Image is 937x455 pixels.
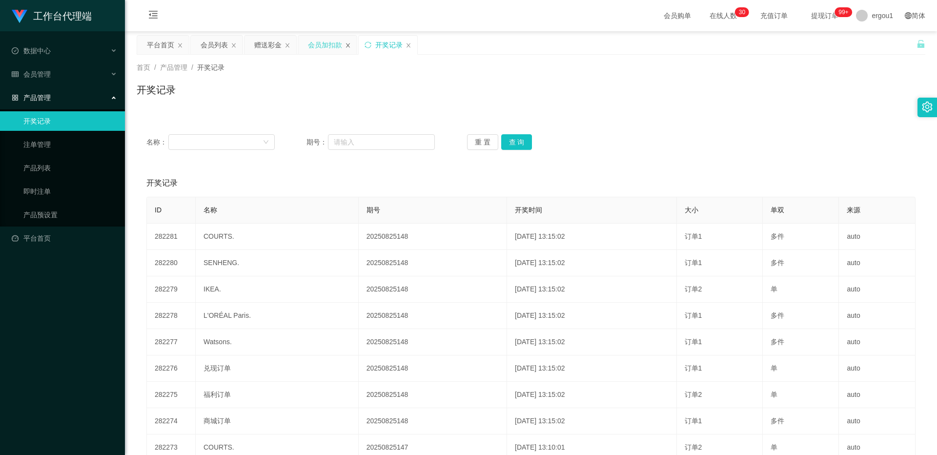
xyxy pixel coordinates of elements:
[345,42,351,48] i: 图标: close
[147,276,196,303] td: 282279
[196,303,359,329] td: L'ORÉAL Paris.
[742,7,745,17] p: 0
[507,276,677,303] td: [DATE] 13:15:02
[685,206,698,214] span: 大小
[467,134,498,150] button: 重 置
[12,47,19,54] i: 图标: check-circle-o
[507,408,677,434] td: [DATE] 13:15:02
[137,63,150,71] span: 首页
[196,224,359,250] td: COURTS.
[196,329,359,355] td: Watsons.
[771,232,784,240] span: 多件
[507,329,677,355] td: [DATE] 13:15:02
[705,12,742,19] span: 在线人数
[196,382,359,408] td: 福利订单
[359,276,507,303] td: 20250825148
[917,40,925,48] i: 图标: unlock
[359,250,507,276] td: 20250825148
[905,12,912,19] i: 图标: global
[196,276,359,303] td: IKEA.
[306,137,328,147] span: 期号：
[367,206,380,214] span: 期号
[735,7,749,17] sup: 30
[196,355,359,382] td: 兑现订单
[685,285,702,293] span: 订单2
[771,285,777,293] span: 单
[507,303,677,329] td: [DATE] 13:15:02
[23,158,117,178] a: 产品列表
[196,250,359,276] td: SENHENG.
[23,182,117,201] a: 即时注单
[771,206,784,214] span: 单双
[147,355,196,382] td: 282276
[12,12,92,20] a: 工作台代理端
[359,303,507,329] td: 20250825148
[685,338,702,346] span: 订单1
[847,206,860,214] span: 来源
[147,329,196,355] td: 282277
[685,232,702,240] span: 订单1
[755,12,793,19] span: 充值订单
[685,311,702,319] span: 订单1
[12,70,51,78] span: 会员管理
[23,205,117,225] a: 产品预设置
[406,42,411,48] i: 图标: close
[839,224,916,250] td: auto
[739,7,742,17] p: 3
[359,382,507,408] td: 20250825148
[147,408,196,434] td: 282274
[147,303,196,329] td: 282278
[254,36,282,54] div: 赠送彩金
[231,42,237,48] i: 图标: close
[12,228,117,248] a: 图标: dashboard平台首页
[922,102,933,112] i: 图标: setting
[359,355,507,382] td: 20250825148
[771,391,777,398] span: 单
[147,250,196,276] td: 282280
[685,259,702,267] span: 订单1
[204,206,217,214] span: 名称
[835,7,852,17] sup: 956
[12,94,51,102] span: 产品管理
[359,408,507,434] td: 20250825148
[771,311,784,319] span: 多件
[12,94,19,101] i: 图标: appstore-o
[685,364,702,372] span: 订单1
[154,63,156,71] span: /
[839,355,916,382] td: auto
[196,408,359,434] td: 商城订单
[12,71,19,78] i: 图标: table
[806,12,843,19] span: 提现订单
[201,36,228,54] div: 会员列表
[365,41,371,48] i: 图标: sync
[839,329,916,355] td: auto
[507,224,677,250] td: [DATE] 13:15:02
[12,10,27,23] img: logo.9652507e.png
[771,443,777,451] span: 单
[359,224,507,250] td: 20250825148
[147,382,196,408] td: 282275
[507,382,677,408] td: [DATE] 13:15:02
[197,63,224,71] span: 开奖记录
[147,36,174,54] div: 平台首页
[177,42,183,48] i: 图标: close
[285,42,290,48] i: 图标: close
[263,139,269,146] i: 图标: down
[12,47,51,55] span: 数据中心
[839,382,916,408] td: auto
[771,259,784,267] span: 多件
[147,224,196,250] td: 282281
[146,177,178,189] span: 开奖记录
[507,355,677,382] td: [DATE] 13:15:02
[23,111,117,131] a: 开奖记录
[839,408,916,434] td: auto
[137,0,170,32] i: 图标: menu-fold
[328,134,435,150] input: 请输入
[23,135,117,154] a: 注单管理
[839,276,916,303] td: auto
[685,391,702,398] span: 订单2
[155,206,162,214] span: ID
[685,443,702,451] span: 订单2
[685,417,702,425] span: 订单1
[375,36,403,54] div: 开奖记录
